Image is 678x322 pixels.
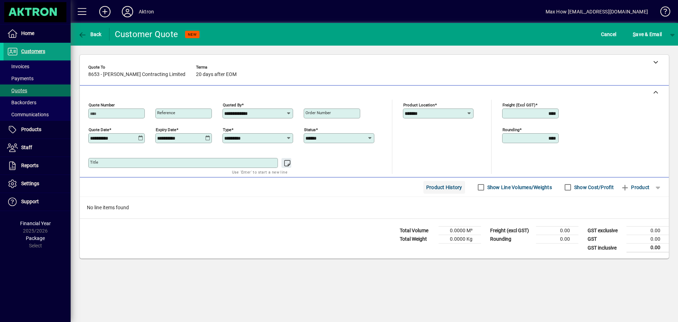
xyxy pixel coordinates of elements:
[396,227,439,235] td: Total Volume
[21,181,39,186] span: Settings
[7,112,49,117] span: Communications
[502,127,519,132] mat-label: Rounding
[487,227,536,235] td: Freight (excl GST)
[439,227,481,235] td: 0.0000 M³
[4,175,71,193] a: Settings
[601,29,617,40] span: Cancel
[4,25,71,42] a: Home
[439,235,481,244] td: 0.0000 Kg
[26,235,45,241] span: Package
[156,127,176,132] mat-label: Expiry date
[196,72,237,77] span: 20 days after EOM
[599,28,618,41] button: Cancel
[573,184,614,191] label: Show Cost/Profit
[626,227,669,235] td: 0.00
[89,103,115,107] mat-label: Quote number
[157,110,175,115] mat-label: Reference
[423,181,465,194] button: Product History
[305,110,331,115] mat-label: Order number
[4,157,71,175] a: Reports
[78,31,102,37] span: Back
[4,60,71,72] a: Invoices
[7,100,36,105] span: Backorders
[7,88,27,93] span: Quotes
[584,244,626,252] td: GST inclusive
[584,227,626,235] td: GST exclusive
[89,127,109,132] mat-label: Quote date
[584,235,626,244] td: GST
[223,103,242,107] mat-label: Quoted by
[4,139,71,157] a: Staff
[396,235,439,244] td: Total Weight
[546,6,648,17] div: Max How [EMAIL_ADDRESS][DOMAIN_NAME]
[502,103,535,107] mat-label: Freight (excl GST)
[20,221,51,226] span: Financial Year
[21,145,32,150] span: Staff
[536,235,578,244] td: 0.00
[116,5,139,18] button: Profile
[626,244,669,252] td: 0.00
[617,181,653,194] button: Product
[90,160,98,165] mat-label: Title
[71,28,109,41] app-page-header-button: Back
[4,72,71,84] a: Payments
[304,127,316,132] mat-label: Status
[223,127,231,132] mat-label: Type
[94,5,116,18] button: Add
[4,96,71,109] a: Backorders
[115,29,178,40] div: Customer Quote
[621,182,649,193] span: Product
[426,182,462,193] span: Product History
[21,127,41,132] span: Products
[536,227,578,235] td: 0.00
[633,29,662,40] span: ave & Email
[21,48,45,54] span: Customers
[80,197,669,218] div: No line items found
[626,235,669,244] td: 0.00
[7,64,29,69] span: Invoices
[139,6,154,17] div: Aktron
[655,1,669,24] a: Knowledge Base
[7,76,34,81] span: Payments
[76,28,103,41] button: Back
[403,103,435,107] mat-label: Product location
[188,32,197,37] span: NEW
[629,28,665,41] button: Save & Email
[4,84,71,96] a: Quotes
[21,163,38,168] span: Reports
[21,199,39,204] span: Support
[232,168,287,176] mat-hint: Use 'Enter' to start a new line
[486,184,552,191] label: Show Line Volumes/Weights
[4,193,71,211] a: Support
[88,72,185,77] span: 8653 - [PERSON_NAME] Contracting Limited
[633,31,636,37] span: S
[21,30,34,36] span: Home
[4,121,71,139] a: Products
[4,109,71,121] a: Communications
[487,235,536,244] td: Rounding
